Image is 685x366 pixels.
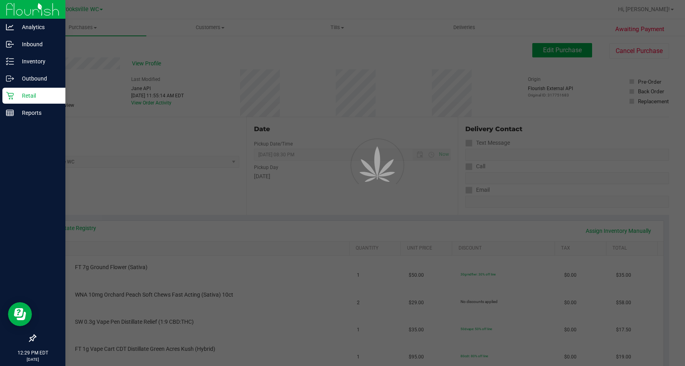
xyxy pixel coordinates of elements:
inline-svg: Reports [6,109,14,117]
p: Analytics [14,22,62,32]
p: [DATE] [4,356,62,362]
p: Retail [14,91,62,100]
p: Inventory [14,57,62,66]
inline-svg: Inbound [6,40,14,48]
iframe: Resource center [8,302,32,326]
inline-svg: Retail [6,92,14,100]
inline-svg: Analytics [6,23,14,31]
p: Outbound [14,74,62,83]
p: Inbound [14,39,62,49]
inline-svg: Inventory [6,57,14,65]
inline-svg: Outbound [6,75,14,83]
p: Reports [14,108,62,118]
p: 12:29 PM EDT [4,349,62,356]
